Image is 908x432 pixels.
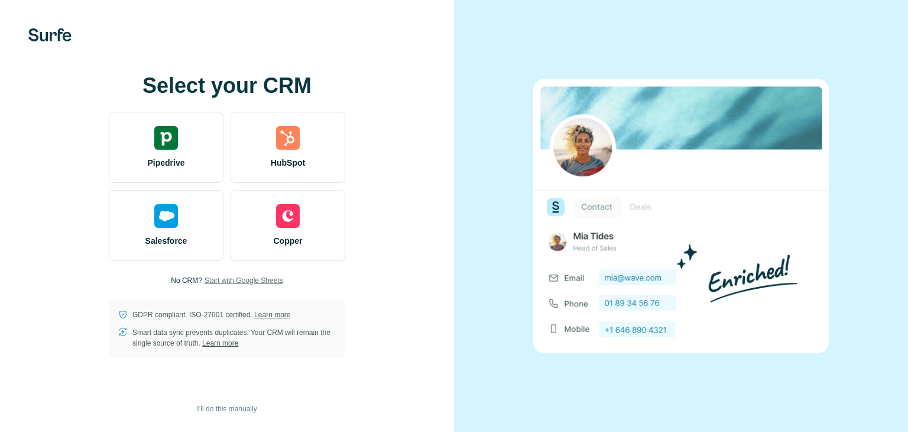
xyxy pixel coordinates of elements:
[271,157,305,169] span: HubSpot
[154,204,178,228] img: salesforce's logo
[171,275,202,286] p: No CRM?
[132,310,290,320] p: GDPR compliant. ISO-27001 certified.
[205,275,283,286] button: Start with Google Sheets
[189,400,265,418] button: I’ll do this manually
[109,74,345,98] h1: Select your CRM
[254,311,290,319] a: Learn more
[202,339,238,347] a: Learn more
[145,235,187,247] span: Salesforce
[274,235,303,247] span: Copper
[276,126,300,150] img: hubspot's logo
[533,79,829,353] img: none image
[28,28,72,41] img: Surfe's logo
[197,404,257,414] span: I’ll do this manually
[154,126,178,150] img: pipedrive's logo
[147,157,184,169] span: Pipedrive
[132,327,336,349] p: Smart data sync prevents duplicates. Your CRM will remain the single source of truth.
[276,204,300,228] img: copper's logo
